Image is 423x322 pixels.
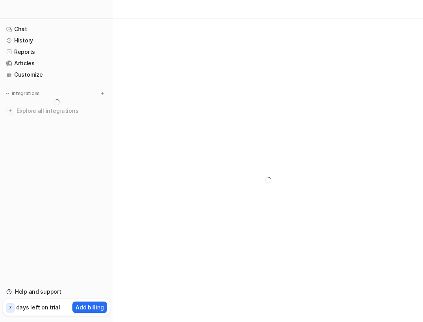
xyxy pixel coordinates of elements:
a: Customize [3,69,110,80]
a: Articles [3,58,110,69]
a: Chat [3,24,110,35]
img: menu_add.svg [100,91,105,96]
a: History [3,35,110,46]
p: days left on trial [16,303,60,311]
button: Integrations [3,90,42,98]
button: Add billing [72,302,107,313]
a: Reports [3,46,110,57]
p: Add billing [76,303,104,311]
a: Explore all integrations [3,105,110,116]
img: explore all integrations [6,107,14,115]
p: 7 [9,304,12,311]
span: Explore all integrations [17,105,107,117]
img: expand menu [5,91,10,96]
a: Help and support [3,286,110,297]
p: Integrations [12,90,40,97]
